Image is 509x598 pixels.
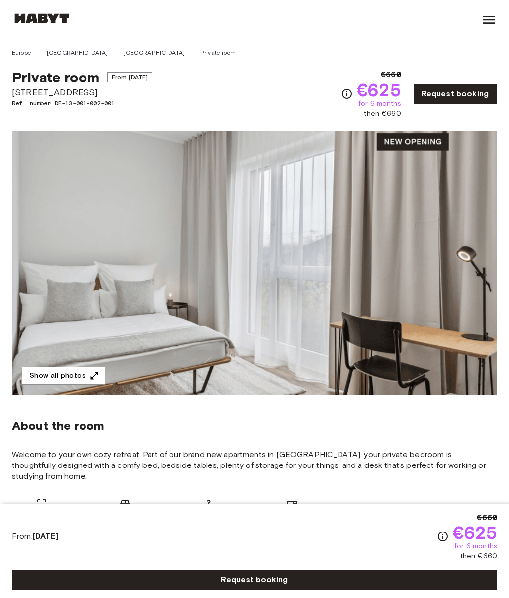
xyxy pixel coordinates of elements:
[12,569,497,590] a: Request booking
[33,532,58,541] b: [DATE]
[460,551,497,561] span: then €660
[12,48,31,57] a: Europe
[47,48,108,57] a: [GEOGRAPHIC_DATA]
[413,83,497,104] a: Request booking
[200,48,236,57] a: Private room
[341,88,353,100] svg: Check cost overview for full price breakdown. Please note that discounts apply to new joiners onl...
[381,69,401,81] span: €660
[358,99,401,109] span: for 6 months
[12,86,152,99] span: [STREET_ADDRESS]
[107,72,153,82] span: From [DATE]
[12,99,152,108] span: Ref. number DE-13-001-002-001
[22,367,105,385] button: Show all photos
[437,531,449,542] svg: Check cost overview for full price breakdown. Please note that discounts apply to new joiners onl...
[453,524,497,541] span: €625
[364,109,401,119] span: then €660
[123,48,185,57] a: [GEOGRAPHIC_DATA]
[357,81,401,99] span: €625
[12,13,72,23] img: Habyt
[12,131,497,395] img: Marketing picture of unit DE-13-001-002-001
[477,512,497,524] span: €660
[12,69,99,86] span: Private room
[12,531,58,542] span: From:
[12,449,497,482] span: Welcome to your own cozy retreat. Part of our brand new apartments in [GEOGRAPHIC_DATA], your pri...
[454,541,497,551] span: for 6 months
[12,418,497,433] span: About the room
